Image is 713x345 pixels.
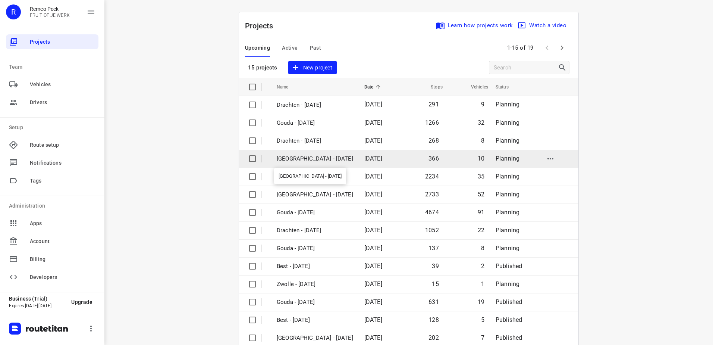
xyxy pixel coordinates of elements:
[277,316,353,324] p: Best - Thursday
[478,191,484,198] span: 52
[277,226,353,235] p: Drachten - Monday
[6,216,98,231] div: Apps
[6,234,98,249] div: Account
[364,298,382,305] span: [DATE]
[496,262,522,270] span: Published
[30,159,95,167] span: Notifications
[245,20,279,31] p: Projects
[481,245,484,252] span: 8
[6,137,98,152] div: Route setup
[71,299,92,305] span: Upgrade
[496,155,519,162] span: Planning
[310,43,321,53] span: Past
[9,303,65,308] p: Expires [DATE][DATE]
[364,137,382,144] span: [DATE]
[496,227,519,234] span: Planning
[558,63,569,72] div: Search
[30,81,95,88] span: Vehicles
[481,316,484,323] span: 5
[30,220,95,227] span: Apps
[6,173,98,188] div: Tags
[504,40,537,56] span: 1-15 of 19
[277,298,353,307] p: Gouda - Thursday
[277,190,353,199] p: [GEOGRAPHIC_DATA] - [DATE]
[364,101,382,108] span: [DATE]
[461,83,488,91] span: Vehicles
[282,43,298,53] span: Active
[428,334,439,341] span: 202
[9,202,98,210] p: Administration
[30,141,95,149] span: Route setup
[6,270,98,285] div: Developers
[277,137,353,145] p: Drachten - Tuesday
[6,155,98,170] div: Notifications
[6,95,98,110] div: Drivers
[428,137,439,144] span: 268
[496,173,519,180] span: Planning
[496,191,519,198] span: Planning
[555,40,569,55] span: Next Page
[364,262,382,270] span: [DATE]
[496,245,519,252] span: Planning
[481,262,484,270] span: 2
[425,119,439,126] span: 1266
[277,101,353,109] p: Drachten - Wednesday
[277,83,298,91] span: Name
[277,280,353,289] p: Zwolle - Friday
[9,124,98,131] p: Setup
[478,119,484,126] span: 32
[496,298,522,305] span: Published
[428,245,439,252] span: 137
[425,173,439,180] span: 2234
[30,13,70,18] p: FRUIT OP JE WERK
[481,280,484,287] span: 1
[277,334,353,342] p: Zwolle - Thursday
[425,209,439,216] span: 4674
[478,227,484,234] span: 22
[6,4,21,19] div: R
[481,334,484,341] span: 7
[496,101,519,108] span: Planning
[248,64,277,71] p: 15 projects
[277,155,353,163] p: [GEOGRAPHIC_DATA] - [DATE]
[277,244,353,253] p: Gouda - Friday
[30,38,95,46] span: Projects
[364,334,382,341] span: [DATE]
[496,83,518,91] span: Status
[478,298,484,305] span: 19
[277,262,353,271] p: Best - Friday
[364,316,382,323] span: [DATE]
[364,173,382,180] span: [DATE]
[277,172,353,181] p: Best - [DATE]
[496,280,519,287] span: Planning
[478,209,484,216] span: 91
[30,255,95,263] span: Billing
[30,273,95,281] span: Developers
[496,334,522,341] span: Published
[428,155,439,162] span: 366
[425,227,439,234] span: 1052
[6,252,98,267] div: Billing
[421,83,443,91] span: Stops
[30,177,95,185] span: Tags
[432,280,439,287] span: 15
[481,101,484,108] span: 9
[478,173,484,180] span: 35
[428,101,439,108] span: 291
[364,155,382,162] span: [DATE]
[245,43,270,53] span: Upcoming
[9,63,98,71] p: Team
[364,227,382,234] span: [DATE]
[364,209,382,216] span: [DATE]
[364,83,383,91] span: Date
[481,137,484,144] span: 8
[30,99,95,106] span: Drivers
[364,245,382,252] span: [DATE]
[428,298,439,305] span: 631
[30,237,95,245] span: Account
[364,119,382,126] span: [DATE]
[65,295,98,309] button: Upgrade
[277,119,353,127] p: Gouda - Tuesday
[6,77,98,92] div: Vehicles
[428,316,439,323] span: 128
